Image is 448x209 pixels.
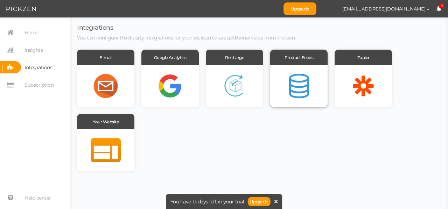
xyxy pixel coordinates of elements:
[24,27,39,38] span: Home
[24,79,54,91] span: Subscription
[283,2,316,15] a: Upgrade
[285,55,314,60] span: Product Feeds
[206,50,263,65] div: Recharge
[247,197,271,206] a: Upgrade
[77,35,296,41] span: You can configure third-party integrations for your pickzen to see additional value from Pickzen.
[323,3,336,15] img: 1cd8ffdd5719b7ece770cf2f23d7ebd7
[141,50,199,65] div: Google Analytics
[170,199,244,204] span: You have 13 days left in your trial
[77,50,134,65] div: E-mail
[24,44,43,56] span: Insights
[93,119,119,124] span: Your Website
[336,3,436,15] button: [EMAIL_ADDRESS][DOMAIN_NAME]
[335,50,392,65] div: Zapier
[6,5,36,13] img: Pickzen logo
[24,192,51,203] span: Help center
[439,3,444,9] span: 9
[77,24,113,31] span: Integrations
[342,6,426,12] span: [EMAIL_ADDRESS][DOMAIN_NAME]
[24,62,52,73] span: Integrations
